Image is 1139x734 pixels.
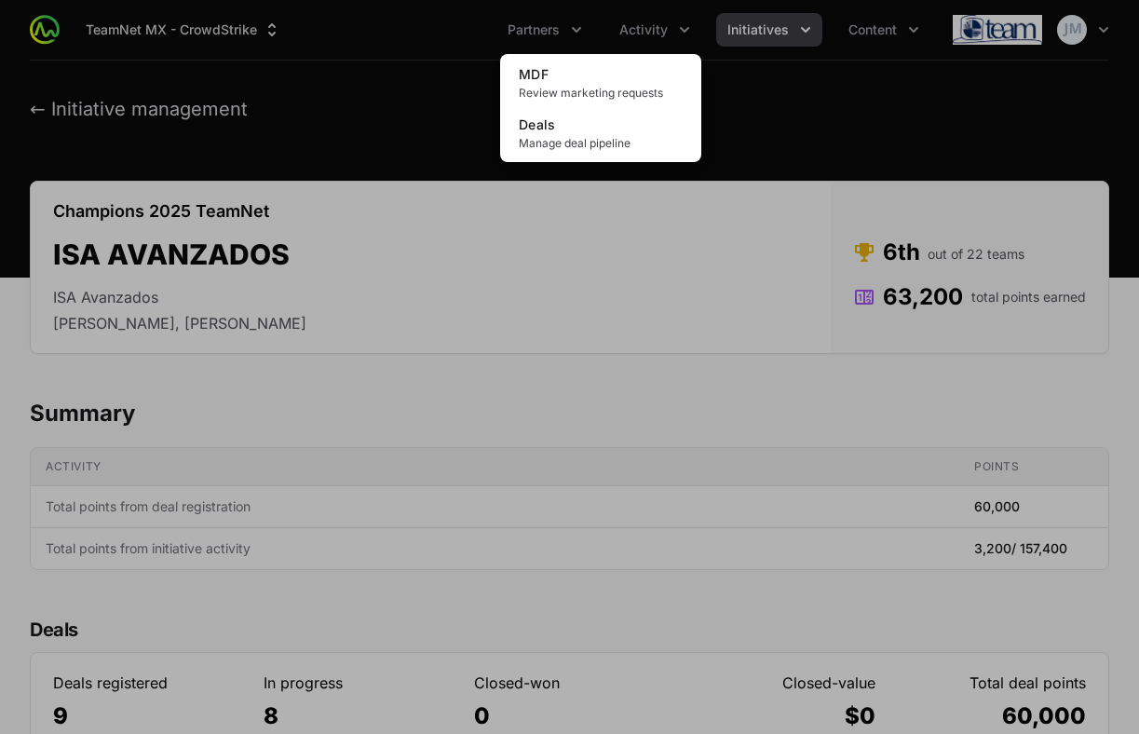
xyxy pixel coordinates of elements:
[60,13,930,47] div: Main navigation
[519,116,556,132] span: Deals
[608,13,701,47] div: Activity menu
[519,66,549,82] span: MDF
[504,58,698,108] a: MDFReview marketing requests
[519,136,683,151] span: Manage deal pipeline
[519,86,683,101] span: Review marketing requests
[504,108,698,158] a: DealsManage deal pipeline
